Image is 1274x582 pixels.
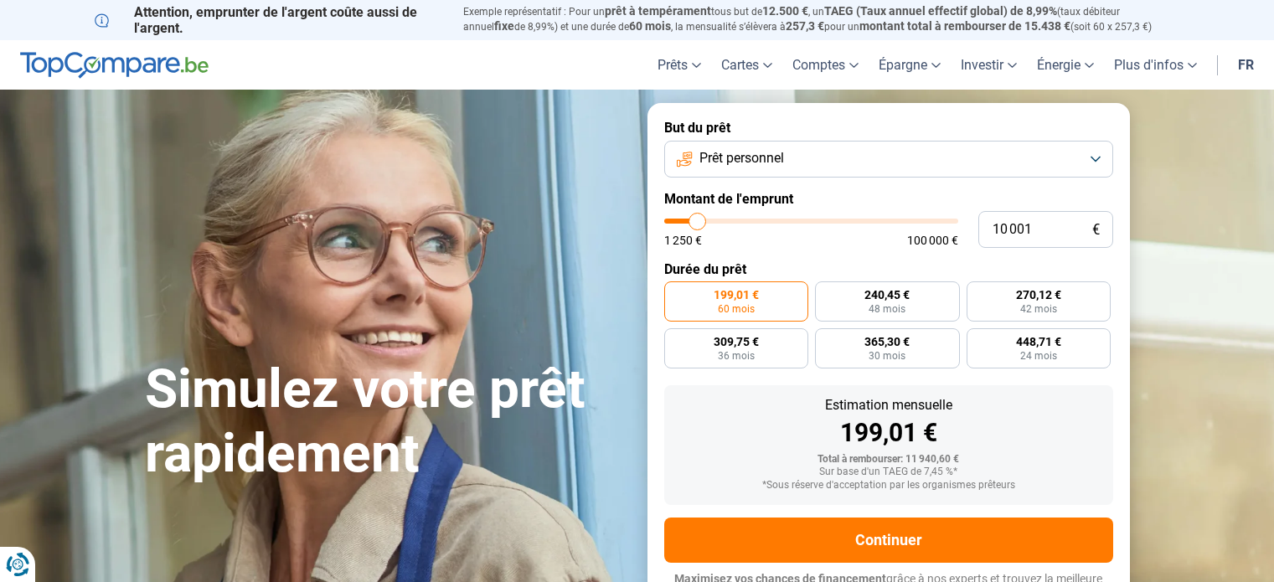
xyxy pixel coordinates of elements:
[782,40,869,90] a: Comptes
[20,52,209,79] img: TopCompare
[711,40,782,90] a: Cartes
[678,454,1100,466] div: Total à rembourser: 11 940,60 €
[678,420,1100,446] div: 199,01 €
[664,141,1113,178] button: Prêt personnel
[664,234,702,246] span: 1 250 €
[951,40,1027,90] a: Investir
[714,336,759,348] span: 309,75 €
[494,19,514,33] span: fixe
[1020,351,1057,361] span: 24 mois
[859,19,1070,33] span: montant total à rembourser de 15.438 €
[714,289,759,301] span: 199,01 €
[678,399,1100,412] div: Estimation mensuelle
[664,261,1113,277] label: Durée du prêt
[1020,304,1057,314] span: 42 mois
[762,4,808,18] span: 12.500 €
[1092,223,1100,237] span: €
[664,120,1113,136] label: But du prêt
[786,19,824,33] span: 257,3 €
[869,40,951,90] a: Épargne
[864,336,910,348] span: 365,30 €
[1027,40,1104,90] a: Énergie
[718,304,755,314] span: 60 mois
[718,351,755,361] span: 36 mois
[1016,336,1061,348] span: 448,71 €
[699,149,784,167] span: Prêt personnel
[869,304,905,314] span: 48 mois
[629,19,671,33] span: 60 mois
[664,518,1113,563] button: Continuer
[647,40,711,90] a: Prêts
[145,358,627,487] h1: Simulez votre prêt rapidement
[678,480,1100,492] div: *Sous réserve d'acceptation par les organismes prêteurs
[864,289,910,301] span: 240,45 €
[1104,40,1207,90] a: Plus d'infos
[869,351,905,361] span: 30 mois
[664,191,1113,207] label: Montant de l'emprunt
[463,4,1180,34] p: Exemple représentatif : Pour un tous but de , un (taux débiteur annuel de 8,99%) et une durée de ...
[824,4,1057,18] span: TAEG (Taux annuel effectif global) de 8,99%
[907,234,958,246] span: 100 000 €
[605,4,711,18] span: prêt à tempérament
[1228,40,1264,90] a: fr
[678,466,1100,478] div: Sur base d'un TAEG de 7,45 %*
[1016,289,1061,301] span: 270,12 €
[95,4,443,36] p: Attention, emprunter de l'argent coûte aussi de l'argent.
